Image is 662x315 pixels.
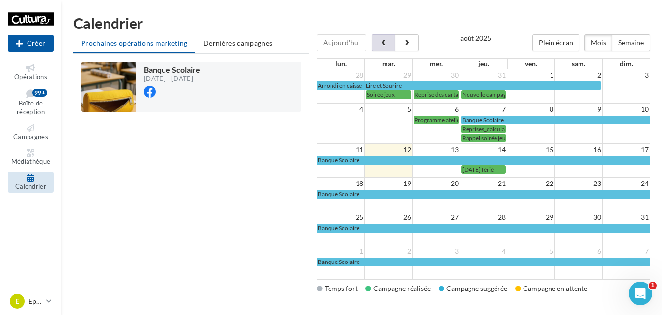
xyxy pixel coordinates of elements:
[318,258,359,265] span: Banque Scolaire
[515,284,587,293] div: Campagne en attente
[555,178,603,190] td: 23
[612,34,650,51] button: Semaine
[413,69,460,81] td: 30
[413,245,460,258] td: 3
[461,165,506,174] a: [DATE] férié
[462,125,525,132] span: Reprises_calculatrices_1
[365,69,413,81] td: 29
[413,211,460,224] td: 27
[8,35,54,52] button: Créer
[460,211,507,224] td: 28
[602,178,650,190] td: 24
[317,258,650,266] a: Banque Scolaire
[584,34,612,51] button: Mois
[317,104,365,116] td: 4
[8,292,54,311] a: E Epinal
[317,211,365,224] td: 25
[414,90,459,99] a: Reprise des cartables
[460,69,507,81] td: 31
[317,59,365,69] th: lun.
[8,172,54,193] a: Calendrier
[318,224,359,232] span: Banque Scolaire
[144,65,200,74] span: Banque Scolaire
[366,90,411,99] a: Soirée jeux
[318,82,402,89] span: Arrondi en caisse - Lire et Sourire
[15,296,19,306] span: E
[317,284,358,293] div: Temps fort
[28,296,42,306] p: Epinal
[365,59,413,69] th: mar.
[602,59,650,69] th: dim.
[460,59,507,69] th: jeu.
[461,90,506,99] a: Nouvelle campagne réseau social du [DATE] 14:12
[629,282,652,305] iframe: Intercom live chat
[462,134,509,142] span: Rappel soirée jeux
[602,245,650,258] td: 7
[507,245,555,258] td: 5
[8,122,54,143] a: Campagnes
[414,116,475,124] span: Programme atelier aout
[461,116,650,124] a: Banque Scolaire
[507,211,555,224] td: 29
[461,125,506,133] a: Reprises_calculatrices_1
[555,144,603,156] td: 16
[317,156,650,164] a: Banque Scolaire
[365,178,413,190] td: 19
[414,91,469,98] span: Reprise des cartables
[317,224,650,232] a: Banque Scolaire
[11,158,51,166] span: Médiathèque
[532,34,579,51] button: Plein écran
[602,104,650,116] td: 10
[317,69,365,81] td: 28
[15,183,46,190] span: Calendrier
[317,190,650,198] a: Banque Scolaire
[13,133,48,141] span: Campagnes
[555,59,603,69] th: sam.
[555,211,603,224] td: 30
[365,144,413,156] td: 12
[602,144,650,156] td: 17
[365,245,413,258] td: 2
[462,91,590,98] span: Nouvelle campagne réseau social du [DATE] 14:12
[8,35,54,52] div: Nouvelle campagne
[317,144,365,156] td: 11
[460,178,507,190] td: 21
[8,87,54,118] a: Boîte de réception99+
[413,104,460,116] td: 6
[462,166,494,173] span: [DATE] férié
[17,99,45,116] span: Boîte de réception
[413,59,460,69] th: mer.
[144,76,200,82] div: [DATE] - [DATE]
[365,104,413,116] td: 5
[462,116,504,124] span: Banque Scolaire
[81,39,188,47] span: Prochaines opérations marketing
[203,39,273,47] span: Dernières campagnes
[460,104,507,116] td: 7
[413,178,460,190] td: 20
[507,144,555,156] td: 15
[555,69,603,81] td: 2
[649,282,657,289] span: 1
[365,284,431,293] div: Campagne réalisée
[14,73,47,80] span: Opérations
[414,116,459,124] a: Programme atelier aout
[73,16,650,30] h1: Calendrier
[460,144,507,156] td: 14
[439,284,507,293] div: Campagne suggérée
[507,104,555,116] td: 8
[507,59,555,69] th: ven.
[317,178,365,190] td: 18
[317,34,366,51] button: Aujourd'hui
[8,147,54,168] a: Médiathèque
[318,190,359,198] span: Banque Scolaire
[318,157,359,164] span: Banque Scolaire
[507,178,555,190] td: 22
[555,104,603,116] td: 9
[365,211,413,224] td: 26
[317,245,365,258] td: 1
[367,91,395,98] span: Soirée jeux
[460,34,491,42] h2: août 2025
[461,134,506,142] a: Rappel soirée jeux
[460,245,507,258] td: 4
[413,144,460,156] td: 13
